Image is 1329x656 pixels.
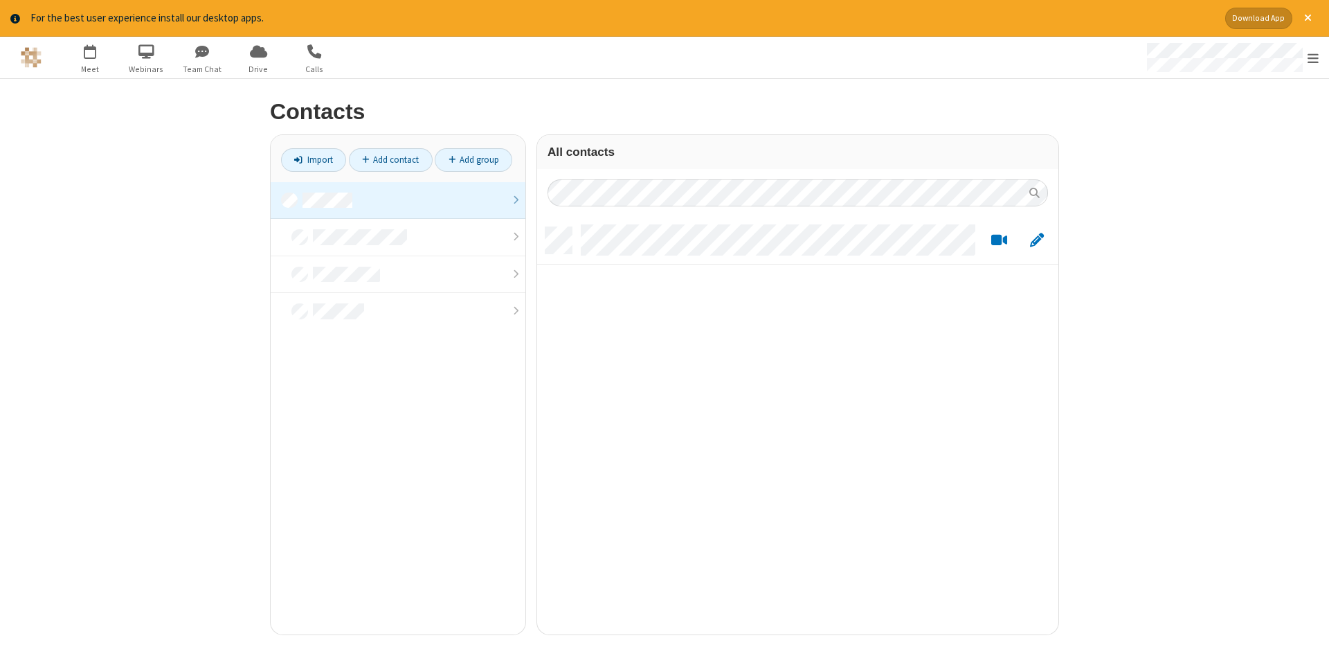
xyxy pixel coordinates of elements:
[986,231,1013,249] button: Start a video meeting
[537,217,1058,635] div: grid
[548,145,1048,159] h3: All contacts
[1023,231,1050,249] button: Edit
[233,63,284,76] span: Drive
[289,63,341,76] span: Calls
[270,100,1059,124] h2: Contacts
[435,148,512,172] a: Add group
[349,148,433,172] a: Add contact
[30,10,1215,26] div: For the best user experience install our desktop apps.
[281,148,346,172] a: Import
[120,63,172,76] span: Webinars
[5,37,57,78] button: Logo
[64,63,116,76] span: Meet
[1134,37,1329,78] div: Open menu
[1297,8,1319,29] button: Close alert
[177,63,228,76] span: Team Chat
[1225,8,1292,29] button: Download App
[21,47,42,68] img: QA Selenium DO NOT DELETE OR CHANGE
